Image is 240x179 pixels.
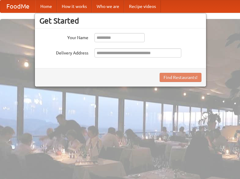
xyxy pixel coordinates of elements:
[92,0,124,13] a: Who we are
[57,0,92,13] a: How it works
[35,0,57,13] a: Home
[0,0,35,13] a: FoodMe
[39,33,88,41] label: Your Name
[39,16,201,25] h3: Get Started
[39,48,88,56] label: Delivery Address
[160,73,201,82] button: Find Restaurants!
[124,0,161,13] a: Recipe videos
